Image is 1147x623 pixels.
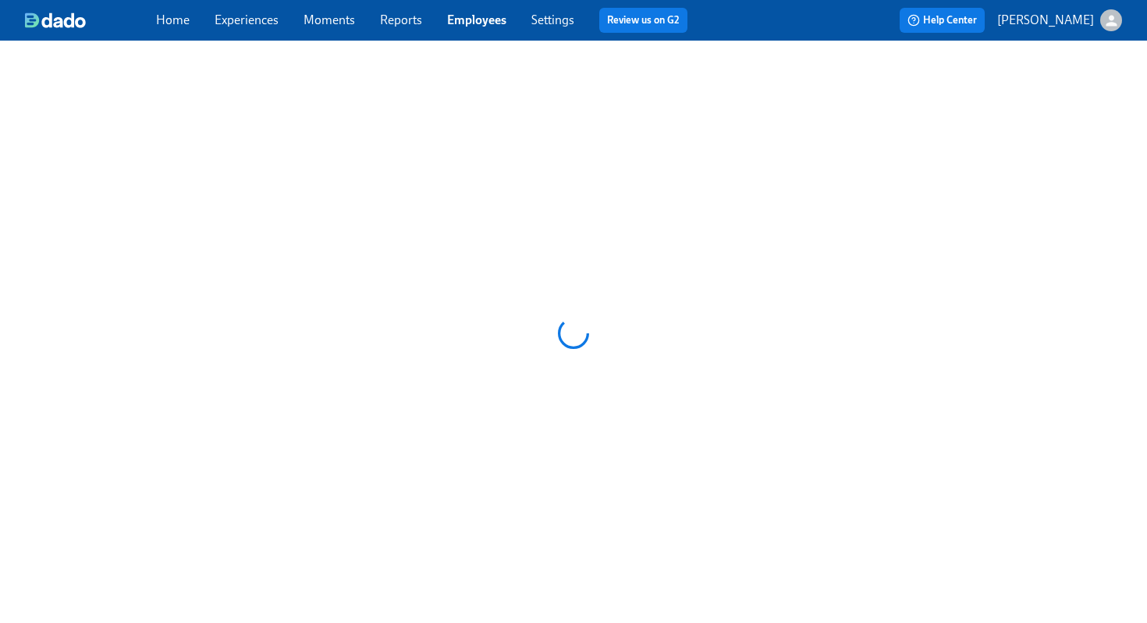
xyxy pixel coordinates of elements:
[599,8,687,33] button: Review us on G2
[900,8,985,33] button: Help Center
[156,12,190,27] a: Home
[215,12,279,27] a: Experiences
[304,12,355,27] a: Moments
[447,12,506,27] a: Employees
[25,12,86,28] img: dado
[380,12,422,27] a: Reports
[997,9,1122,31] button: [PERSON_NAME]
[907,12,977,28] span: Help Center
[25,12,156,28] a: dado
[531,12,574,27] a: Settings
[997,12,1094,29] p: [PERSON_NAME]
[607,12,680,28] a: Review us on G2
